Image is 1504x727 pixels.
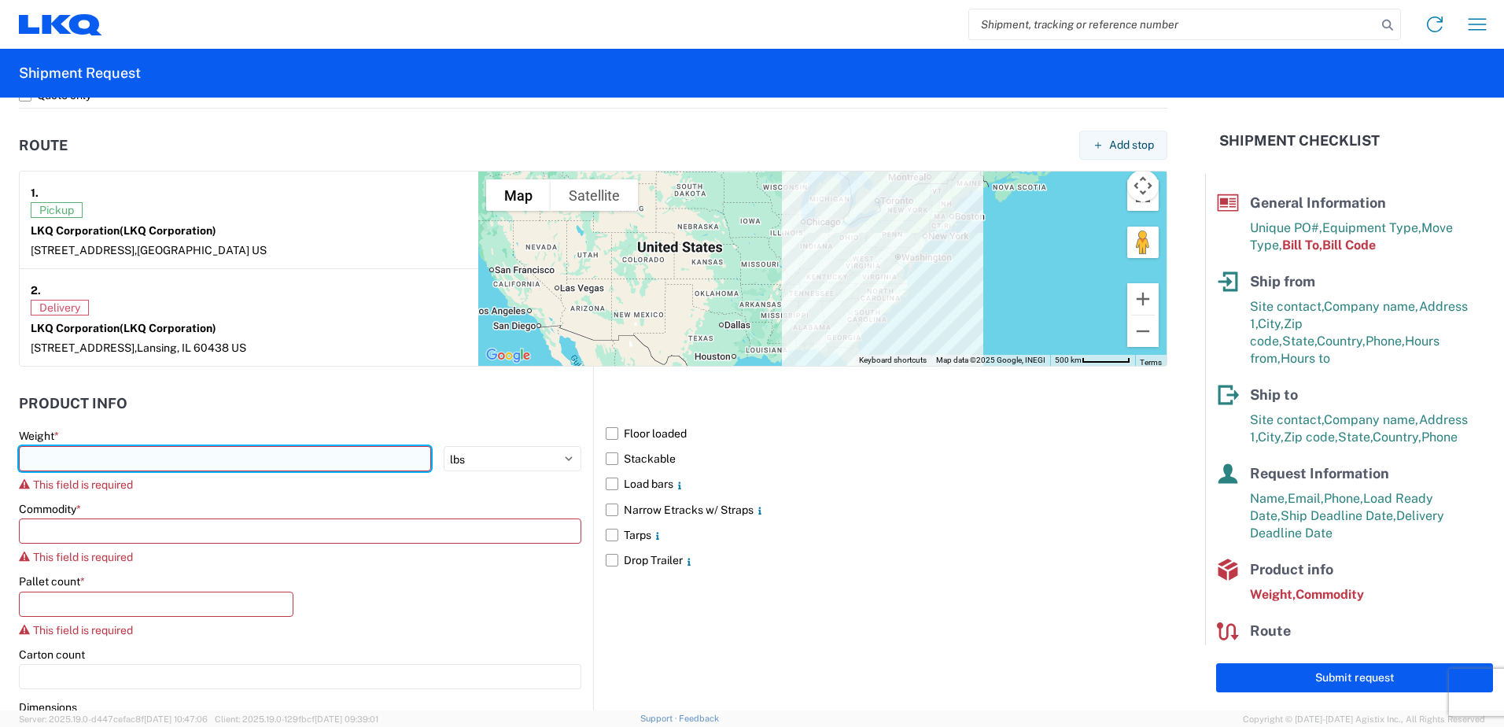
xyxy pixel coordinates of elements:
[640,714,680,723] a: Support
[120,224,216,237] span: (LKQ Corporation)
[551,179,638,211] button: Show satellite imagery
[606,497,1167,522] label: Narrow Etracks w/ Straps
[1050,355,1135,366] button: Map Scale: 500 km per 58 pixels
[1250,561,1333,578] span: Product info
[1282,334,1317,349] span: State,
[1250,622,1291,639] span: Route
[1127,170,1159,201] button: Map camera controls
[1250,491,1288,506] span: Name,
[1127,316,1159,347] button: Zoom out
[19,396,127,411] h2: Product Info
[969,9,1377,39] input: Shipment, tracking or reference number
[1281,508,1396,523] span: Ship Deadline Date,
[19,574,85,589] label: Pallet count
[1338,430,1373,445] span: State,
[1250,386,1298,403] span: Ship to
[486,179,551,211] button: Show street map
[1250,273,1315,290] span: Ship from
[31,244,137,256] span: [STREET_ADDRESS],
[31,341,137,354] span: [STREET_ADDRESS],
[19,138,68,153] h2: Route
[1250,465,1389,482] span: Request Information
[1296,587,1364,602] span: Commodity
[482,345,534,366] a: Open this area in Google Maps (opens a new window)
[1219,131,1380,150] h2: Shipment Checklist
[1324,299,1419,314] span: Company name,
[1109,138,1154,153] span: Add stop
[19,700,77,714] label: Dimensions
[19,648,85,662] label: Carton count
[1250,412,1324,427] span: Site contact,
[33,478,133,491] span: This field is required
[1322,238,1376,253] span: Bill Code
[1258,430,1284,445] span: City,
[606,446,1167,471] label: Stackable
[137,244,267,256] span: [GEOGRAPHIC_DATA] US
[936,356,1045,364] span: Map data ©2025 Google, INEGI
[1216,663,1493,692] button: Submit request
[144,714,208,724] span: [DATE] 10:47:06
[1324,412,1419,427] span: Company name,
[19,429,59,443] label: Weight
[1366,334,1405,349] span: Phone,
[33,624,133,637] span: This field is required
[679,714,719,723] a: Feedback
[31,280,41,300] strong: 2.
[606,421,1167,446] label: Floor loaded
[1127,283,1159,315] button: Zoom in
[1324,491,1363,506] span: Phone,
[1079,131,1167,160] button: Add stop
[315,714,378,724] span: [DATE] 09:39:01
[19,502,81,516] label: Commodity
[1317,334,1366,349] span: Country,
[1282,238,1322,253] span: Bill To,
[1250,194,1386,211] span: General Information
[215,714,378,724] span: Client: 2025.19.0-129fbcf
[19,64,141,83] h2: Shipment Request
[33,551,133,563] span: This field is required
[31,300,89,316] span: Delivery
[1373,430,1421,445] span: Country,
[606,522,1167,548] label: Tarps
[1322,220,1421,235] span: Equipment Type,
[1055,356,1082,364] span: 500 km
[31,183,39,202] strong: 1.
[1421,430,1458,445] span: Phone
[137,341,246,354] span: Lansing, IL 60438 US
[1243,712,1485,726] span: Copyright © [DATE]-[DATE] Agistix Inc., All Rights Reserved
[1250,220,1322,235] span: Unique PO#,
[19,714,208,724] span: Server: 2025.19.0-d447cefac8f
[1250,587,1296,602] span: Weight,
[120,322,216,334] span: (LKQ Corporation)
[1281,351,1330,366] span: Hours to
[1284,430,1338,445] span: Zip code,
[1127,227,1159,258] button: Drag Pegman onto the map to open Street View
[482,345,534,366] img: Google
[31,202,83,218] span: Pickup
[1258,316,1284,331] span: City,
[31,224,216,237] strong: LKQ Corporation
[859,355,927,366] button: Keyboard shortcuts
[606,471,1167,496] label: Load bars
[31,322,216,334] strong: LKQ Corporation
[1288,491,1324,506] span: Email,
[1140,358,1162,367] a: Terms
[1250,299,1324,314] span: Site contact,
[606,548,1167,573] label: Drop Trailer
